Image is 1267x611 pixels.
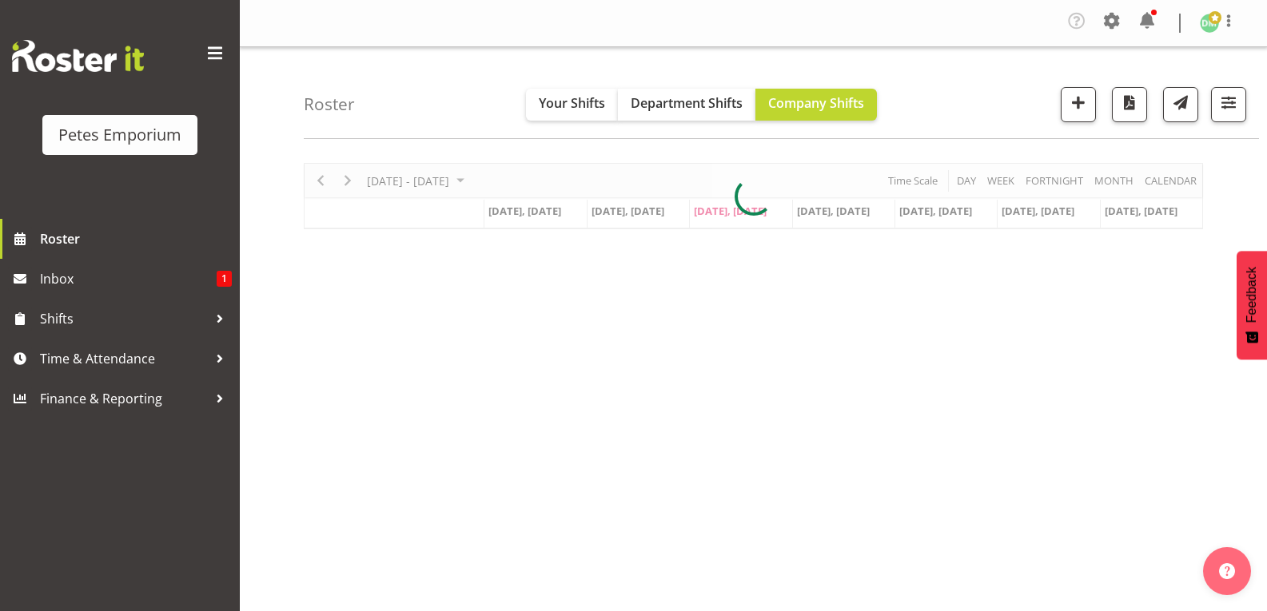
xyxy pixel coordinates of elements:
span: Feedback [1245,267,1259,323]
span: Finance & Reporting [40,387,208,411]
button: Your Shifts [526,89,618,121]
img: david-mcauley697.jpg [1200,14,1219,33]
span: Your Shifts [539,94,605,112]
button: Department Shifts [618,89,755,121]
button: Company Shifts [755,89,877,121]
span: 1 [217,271,232,287]
span: Shifts [40,307,208,331]
span: Company Shifts [768,94,864,112]
span: Department Shifts [631,94,743,112]
span: Inbox [40,267,217,291]
button: Send a list of all shifts for the selected filtered period to all rostered employees. [1163,87,1198,122]
button: Add a new shift [1061,87,1096,122]
span: Time & Attendance [40,347,208,371]
img: Rosterit website logo [12,40,144,72]
button: Download a PDF of the roster according to the set date range. [1112,87,1147,122]
button: Feedback - Show survey [1237,251,1267,359]
div: Petes Emporium [58,123,181,147]
h4: Roster [304,95,355,113]
img: help-xxl-2.png [1219,563,1235,579]
button: Filter Shifts [1211,87,1246,122]
span: Roster [40,227,232,251]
